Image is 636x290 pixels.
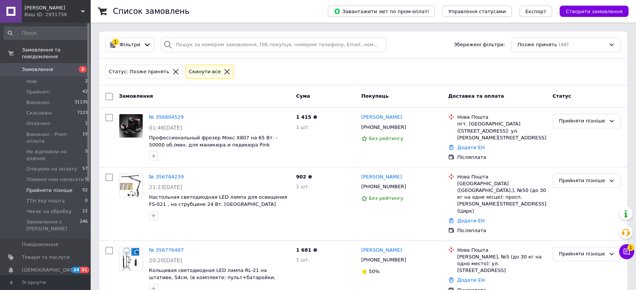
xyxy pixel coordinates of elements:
[72,267,80,273] span: 24
[26,166,77,172] span: Очікуємо на оплату
[26,219,80,232] span: Замовлення з [PERSON_NAME]
[119,174,143,197] img: Фото товару
[187,68,222,76] div: Cкинути все
[113,7,189,16] h1: Список замовлень
[22,47,90,60] span: Замовлення та повідомлення
[457,218,485,224] a: Додати ЕН
[457,247,546,254] div: Нова Пошта
[457,277,485,283] a: Додати ЕН
[26,110,52,116] span: Скасовані
[369,136,403,141] span: Без рейтингу
[560,6,628,17] button: Створити замовлення
[296,174,312,180] span: 902 ₴
[22,241,58,248] span: Повідомлення
[558,42,569,47] span: (48)
[361,93,389,99] span: Покупець
[119,247,143,271] a: Фото товару
[149,247,184,253] a: № 356776497
[79,66,87,72] span: 2
[552,8,628,14] a: Створити замовлення
[82,208,88,215] span: 12
[457,174,546,180] div: Нова Пошта
[457,154,546,161] div: Післяплата
[328,6,435,17] button: Завантажити звіт по пром-оплаті
[149,114,184,120] a: № 356804529
[296,114,317,120] span: 1 415 ₴
[26,187,72,194] span: Прийняти пізніше
[85,148,88,162] span: 5
[360,255,408,265] div: [PHONE_NUMBER]
[26,120,50,127] span: Оплачені
[566,9,622,14] span: Створити замовлення
[77,110,88,116] span: 7123
[24,11,90,18] div: Ваш ID: 2931756
[454,41,505,48] span: Збережені фільтри:
[82,131,88,145] span: 15
[82,187,88,194] span: 52
[296,257,310,263] span: 1 шт.
[26,208,72,215] span: Чекає на обробку
[360,122,408,132] div: [PHONE_NUMBER]
[296,124,310,130] span: 1 шт.
[149,267,275,287] a: Кольцевая светодиодная LED лампа RL-21 на штативе, 54см, (в комплекте: пульт+батарейки, чехол, 3 ...
[80,219,88,232] span: 246
[559,177,606,185] div: Прийняти пізніше
[26,148,85,162] span: Не відповіли на дзвінок
[4,26,88,40] input: Пошук
[107,68,171,76] div: Статус: Позже принять
[85,78,88,85] span: 2
[24,5,81,11] span: Знайди Дешевше
[519,6,552,17] button: Експорт
[559,250,606,258] div: Прийняти пізніше
[149,135,277,148] a: Профессиональный фрезер Мокс X807 на 65 Вт. - 50000 об./мин. для маникюра и педикюра Pink
[82,166,88,172] span: 57
[119,114,143,137] img: Фото товару
[361,174,402,181] a: [PERSON_NAME]
[457,227,546,234] div: Післяплата
[369,195,403,201] span: Без рейтингу
[26,78,37,85] span: Нові
[360,182,408,192] div: [PHONE_NUMBER]
[457,254,546,274] div: [PERSON_NAME], №5 (до 30 кг на одно место): ул. [STREET_ADDRESS]
[457,145,485,150] a: Додати ЕН
[26,99,50,106] span: Виконані
[448,9,506,14] span: Управління статусами
[119,93,153,99] span: Замовлення
[22,267,78,273] span: [DEMOGRAPHIC_DATA]
[82,89,88,95] span: 42
[619,244,634,259] button: Чат з покупцем1
[448,93,504,99] span: Доставка та оплата
[627,243,634,249] span: 1
[160,38,386,52] input: Пошук за номером замовлення, ПІБ покупця, номером телефону, Email, номером накладної
[75,99,88,106] span: 31135
[26,131,82,145] span: Виконані - Prom оплата
[80,267,89,273] span: 31
[85,198,88,204] span: 0
[149,257,182,263] span: 20:20[DATE]
[457,180,546,214] div: [GEOGRAPHIC_DATA] ([GEOGRAPHIC_DATA].), №50 (до 30 кг на одне місце): просп. [PERSON_NAME][STREET...
[149,174,184,180] a: № 356784239
[85,176,88,183] span: 5
[26,198,65,204] span: ТТН Укр пошта
[517,41,557,48] span: Позже принять
[26,89,50,95] span: Прийняті
[442,6,512,17] button: Управління статусами
[296,93,310,99] span: Cума
[149,125,182,131] span: 01:46[DATE]
[22,254,70,261] span: Товари та послуги
[361,114,402,121] a: [PERSON_NAME]
[149,194,287,207] a: Настольная светодиодная LED лампа для освещения FS-021 , на струбцине 24 Вт. [GEOGRAPHIC_DATA]
[559,117,606,125] div: Прийняти пізніше
[149,184,182,190] span: 21:23[DATE]
[119,247,143,270] img: Фото товару
[296,247,317,253] span: 1 681 ₴
[120,41,140,48] span: Фільтри
[296,184,310,189] span: 1 шт.
[26,176,84,183] span: Повинні нам написати
[361,247,402,254] a: [PERSON_NAME]
[119,174,143,198] a: Фото товару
